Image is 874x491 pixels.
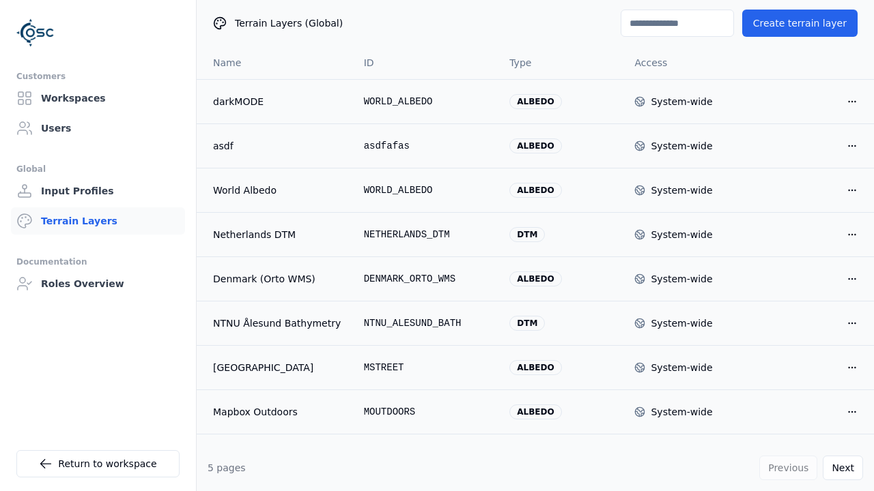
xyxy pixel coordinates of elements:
div: System-wide [651,228,712,241]
div: WORLD_ALBEDO [364,95,488,108]
div: MOUTDOORS [364,405,488,419]
div: albedo [509,183,561,198]
a: Users [11,115,185,142]
a: asdf [213,139,342,153]
a: Return to workspace [16,450,180,477]
div: NTNU_ALESUND_BATH [364,316,488,330]
div: System-wide [651,361,712,374]
div: System-wide [651,316,712,330]
div: Global [16,161,180,177]
div: asdfafas [364,139,488,153]
a: World Albedo [213,183,342,197]
div: NETHERLANDS_DTM [364,228,488,241]
div: albedo [509,94,561,109]
a: Workspaces [11,85,185,112]
a: Denmark (Orto WMS) [213,272,342,286]
div: dtm [509,227,545,242]
a: Mapbox Outdoors [213,405,342,419]
th: ID [353,46,499,79]
div: WORLD_ALBEDO [364,183,488,197]
th: Access [623,46,748,79]
div: DENMARK_ORTO_WMS [364,272,488,286]
button: Next [823,456,863,480]
div: System-wide [651,95,712,108]
div: albedo [509,271,561,286]
a: NTNU Ålesund Bathymetry [213,316,342,330]
th: Type [498,46,623,79]
div: System-wide [651,139,712,153]
div: Customers [16,68,180,85]
span: 5 pages [208,462,246,473]
div: System-wide [651,405,712,419]
a: Netherlands DTM [213,228,342,241]
div: dtm [509,316,545,331]
th: Name [197,46,353,79]
div: MSTREET [364,361,488,374]
a: darkMODE [213,95,342,108]
a: Input Profiles [11,177,185,205]
div: System-wide [651,183,712,197]
div: albedo [509,404,561,419]
a: [GEOGRAPHIC_DATA] [213,361,342,374]
a: Roles Overview [11,270,185,297]
a: Terrain Layers [11,207,185,235]
img: Logo [16,14,55,52]
div: albedo [509,138,561,153]
div: albedo [509,360,561,375]
div: Documentation [16,254,180,270]
div: System-wide [651,272,712,286]
span: Terrain Layers (Global) [235,16,343,30]
button: Create terrain layer [742,10,858,37]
